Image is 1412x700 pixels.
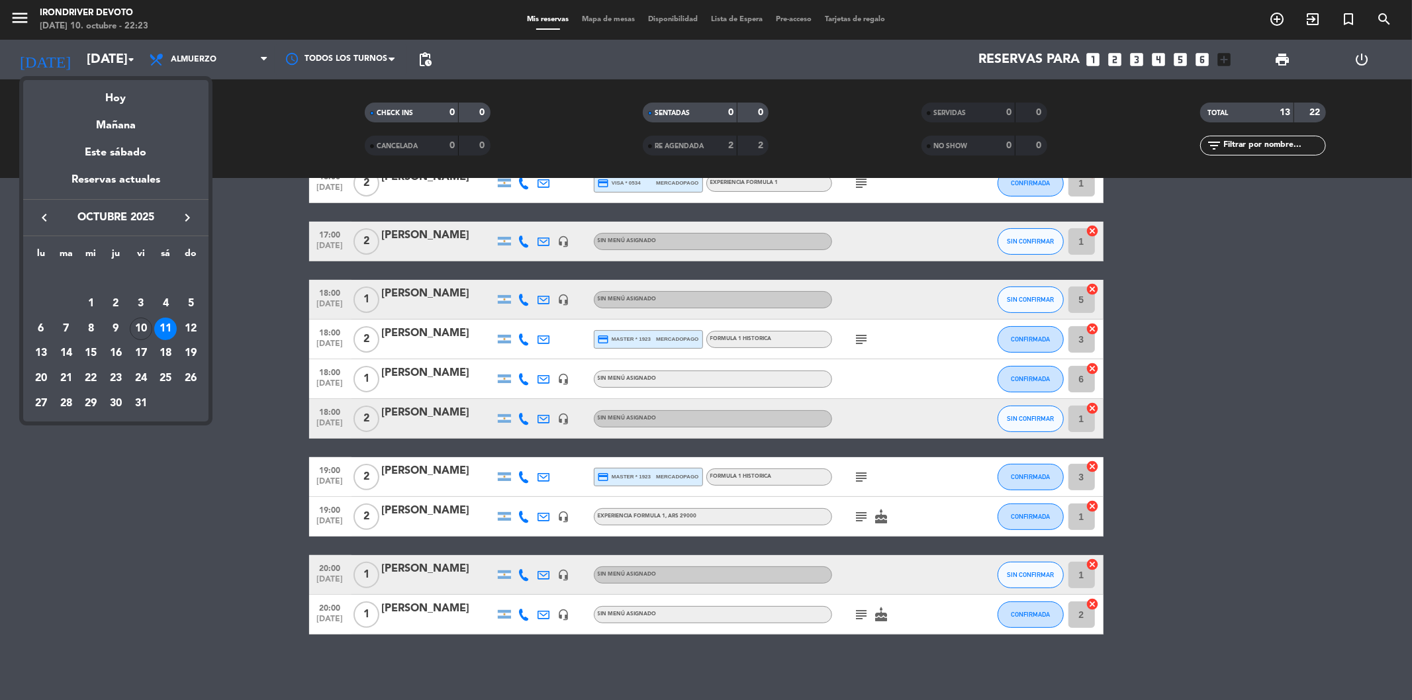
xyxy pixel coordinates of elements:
[105,318,127,340] div: 9
[105,367,127,390] div: 23
[154,292,177,315] div: 4
[154,246,179,267] th: sábado
[103,246,128,267] th: jueves
[178,341,203,367] td: 19 de octubre de 2025
[130,292,152,315] div: 3
[28,391,54,416] td: 27 de octubre de 2025
[179,342,202,365] div: 19
[23,107,209,134] div: Mañana
[30,392,52,415] div: 27
[103,316,128,341] td: 9 de octubre de 2025
[55,367,77,390] div: 21
[103,366,128,391] td: 23 de octubre de 2025
[130,367,152,390] div: 24
[54,341,79,367] td: 14 de octubre de 2025
[78,391,103,416] td: 29 de octubre de 2025
[79,392,102,415] div: 29
[103,391,128,416] td: 30 de octubre de 2025
[128,246,154,267] th: viernes
[130,342,152,365] div: 17
[23,134,209,171] div: Este sábado
[54,391,79,416] td: 28 de octubre de 2025
[105,342,127,365] div: 16
[30,318,52,340] div: 6
[154,367,177,390] div: 25
[78,291,103,316] td: 1 de octubre de 2025
[78,366,103,391] td: 22 de octubre de 2025
[154,341,179,367] td: 18 de octubre de 2025
[55,318,77,340] div: 7
[154,318,177,340] div: 11
[128,341,154,367] td: 17 de octubre de 2025
[179,367,202,390] div: 26
[78,341,103,367] td: 15 de octubre de 2025
[175,209,199,226] button: keyboard_arrow_right
[54,316,79,341] td: 7 de octubre de 2025
[154,366,179,391] td: 25 de octubre de 2025
[32,209,56,226] button: keyboard_arrow_left
[178,316,203,341] td: 12 de octubre de 2025
[28,316,54,341] td: 6 de octubre de 2025
[28,341,54,367] td: 13 de octubre de 2025
[55,392,77,415] div: 28
[79,292,102,315] div: 1
[105,392,127,415] div: 30
[54,366,79,391] td: 21 de octubre de 2025
[105,292,127,315] div: 2
[179,318,202,340] div: 12
[54,246,79,267] th: martes
[56,209,175,226] span: octubre 2025
[154,342,177,365] div: 18
[154,291,179,316] td: 4 de octubre de 2025
[179,292,202,315] div: 5
[178,291,203,316] td: 5 de octubre de 2025
[36,210,52,226] i: keyboard_arrow_left
[79,342,102,365] div: 15
[128,366,154,391] td: 24 de octubre de 2025
[78,246,103,267] th: miércoles
[79,318,102,340] div: 8
[128,291,154,316] td: 3 de octubre de 2025
[128,391,154,416] td: 31 de octubre de 2025
[78,316,103,341] td: 8 de octubre de 2025
[154,316,179,341] td: 11 de octubre de 2025
[28,366,54,391] td: 20 de octubre de 2025
[178,246,203,267] th: domingo
[128,316,154,341] td: 10 de octubre de 2025
[179,210,195,226] i: keyboard_arrow_right
[55,342,77,365] div: 14
[23,171,209,198] div: Reservas actuales
[28,267,203,292] td: OCT.
[30,367,52,390] div: 20
[28,246,54,267] th: lunes
[23,80,209,107] div: Hoy
[30,342,52,365] div: 13
[130,318,152,340] div: 10
[178,366,203,391] td: 26 de octubre de 2025
[79,367,102,390] div: 22
[103,291,128,316] td: 2 de octubre de 2025
[103,341,128,367] td: 16 de octubre de 2025
[130,392,152,415] div: 31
